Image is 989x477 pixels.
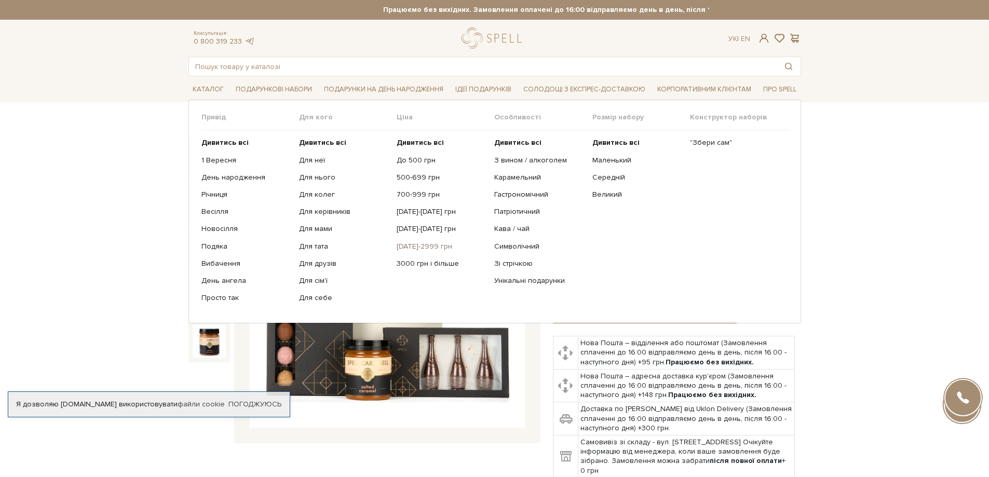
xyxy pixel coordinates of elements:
[299,156,389,165] a: Для неї
[494,207,584,216] a: Патріотичний
[299,293,389,303] a: Для себе
[397,113,494,122] span: Ціна
[201,190,291,199] a: Річниця
[519,80,649,98] a: Солодощі з експрес-доставкою
[201,138,291,147] a: Дивитись всі
[494,224,584,234] a: Кава / чай
[299,259,389,268] a: Для друзів
[299,173,389,182] a: Для нього
[397,259,486,268] a: 3000 грн і більше
[759,81,801,98] span: Про Spell
[320,81,448,98] span: Подарунки на День народження
[710,456,782,465] b: після повної оплати
[228,400,281,409] a: Погоджуюсь
[397,156,486,165] a: До 500 грн
[8,400,290,409] div: Я дозволяю [DOMAIN_NAME] використовувати
[592,173,682,182] a: Середній
[280,5,893,15] strong: Працюємо без вихідних. Замовлення оплачені до 16:00 відправляємо день в день, після 16:00 - насту...
[666,358,754,366] b: Працюємо без вихідних.
[299,138,389,147] a: Дивитись всі
[299,207,389,216] a: Для керівників
[494,276,584,285] a: Унікальні подарунки
[592,190,682,199] a: Великий
[201,138,249,147] b: Дивитись всі
[232,81,316,98] span: Подарункові набори
[201,113,299,122] span: Привід
[397,173,486,182] a: 500-699 грн
[299,242,389,251] a: Для тата
[178,400,225,408] a: файли cookie
[194,30,255,37] span: Консультація:
[201,242,291,251] a: Подяка
[397,207,486,216] a: [DATE]-[DATE] грн
[201,276,291,285] a: День ангела
[299,276,389,285] a: Для сім'ї
[299,224,389,234] a: Для мами
[201,207,291,216] a: Весілля
[245,37,255,46] a: telegram
[188,81,228,98] span: Каталог
[737,34,739,43] span: |
[397,224,486,234] a: [DATE]-[DATE] грн
[462,28,526,49] a: logo
[494,138,541,147] b: Дивитись всі
[592,113,690,122] span: Розмір набору
[494,138,584,147] a: Дивитись всі
[578,402,795,435] td: Доставка по [PERSON_NAME] від Uklon Delivery (Замовлення сплаченні до 16:00 відправляємо день в д...
[397,138,486,147] a: Дивитись всі
[201,293,291,303] a: Просто так
[690,138,780,147] a: "Збери сам"
[653,80,755,98] a: Корпоративним клієнтам
[668,390,756,399] b: Працюємо без вихідних.
[690,113,788,122] span: Конструктор наборів
[728,34,750,44] div: Ук
[299,138,346,147] b: Дивитись всі
[201,259,291,268] a: Вибачення
[201,173,291,182] a: День народження
[194,37,242,46] a: 0 800 319 233
[397,138,444,147] b: Дивитись всі
[578,336,795,370] td: Нова Пошта – відділення або поштомат (Замовлення сплаченні до 16:00 відправляємо день в день, піс...
[193,324,226,358] img: Подарунок Провідник турботи
[578,369,795,402] td: Нова Пошта – адресна доставка кур'єром (Замовлення сплаченні до 16:00 відправляємо день в день, п...
[188,100,801,323] div: Каталог
[451,81,516,98] span: Ідеї подарунків
[299,190,389,199] a: Для колег
[592,138,640,147] b: Дивитись всі
[397,190,486,199] a: 700-999 грн
[494,242,584,251] a: Символічний
[777,57,801,76] button: Пошук товару у каталозі
[201,224,291,234] a: Новосілля
[494,190,584,199] a: Гастрономічний
[494,259,584,268] a: Зі стрічкою
[592,156,682,165] a: Маленький
[494,113,592,122] span: Особливості
[592,138,682,147] a: Дивитись всі
[201,156,291,165] a: 1 Вересня
[299,113,397,122] span: Для кого
[189,57,777,76] input: Пошук товару у каталозі
[397,242,486,251] a: [DATE]-2999 грн
[741,34,750,43] a: En
[494,156,584,165] a: З вином / алкоголем
[494,173,584,182] a: Карамельний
